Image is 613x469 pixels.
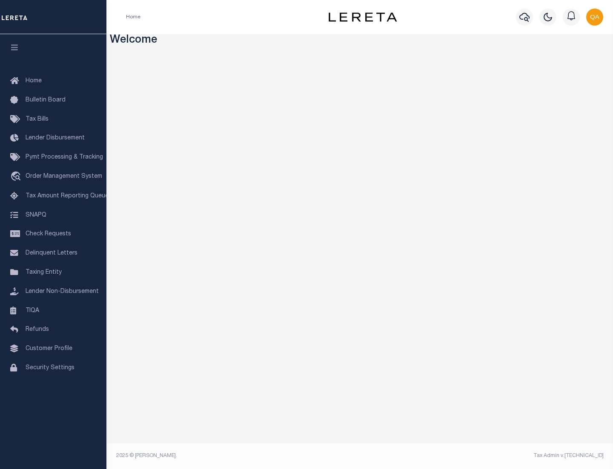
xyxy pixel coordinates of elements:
img: svg+xml;base64,PHN2ZyB4bWxucz0iaHR0cDovL3d3dy53My5vcmcvMjAwMC9zdmciIHBvaW50ZXItZXZlbnRzPSJub25lIi... [586,9,603,26]
span: TIQA [26,307,39,313]
span: Lender Non-Disbursement [26,289,99,295]
span: Home [26,78,42,84]
span: Taxing Entity [26,269,62,275]
li: Home [126,13,140,21]
span: Security Settings [26,365,74,371]
span: Lender Disbursement [26,135,85,141]
span: Bulletin Board [26,97,66,103]
span: Order Management System [26,174,102,179]
span: Delinquent Letters [26,250,77,256]
span: Customer Profile [26,346,72,352]
span: SNAPQ [26,212,46,218]
h3: Welcome [110,34,610,47]
span: Check Requests [26,231,71,237]
span: Refunds [26,327,49,333]
span: Pymt Processing & Tracking [26,154,103,160]
img: logo-dark.svg [329,12,397,22]
div: Tax Admin v.[TECHNICAL_ID] [366,452,604,460]
i: travel_explore [10,171,24,182]
span: Tax Amount Reporting Queue [26,193,109,199]
span: Tax Bills [26,116,49,122]
div: 2025 © [PERSON_NAME]. [110,452,360,460]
